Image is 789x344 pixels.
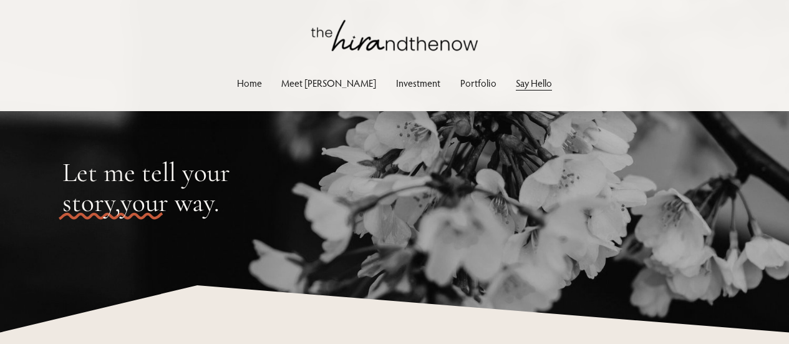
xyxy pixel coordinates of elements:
img: thehirandthenow [311,20,478,51]
a: Portfolio [460,75,496,92]
span: your way [120,186,214,219]
span: , [115,186,120,219]
a: Say Hello [516,75,552,92]
a: Home [237,75,262,92]
a: Meet [PERSON_NAME] [281,75,376,92]
a: Investment [396,75,440,92]
h2: Let me tell your story . [62,157,331,218]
